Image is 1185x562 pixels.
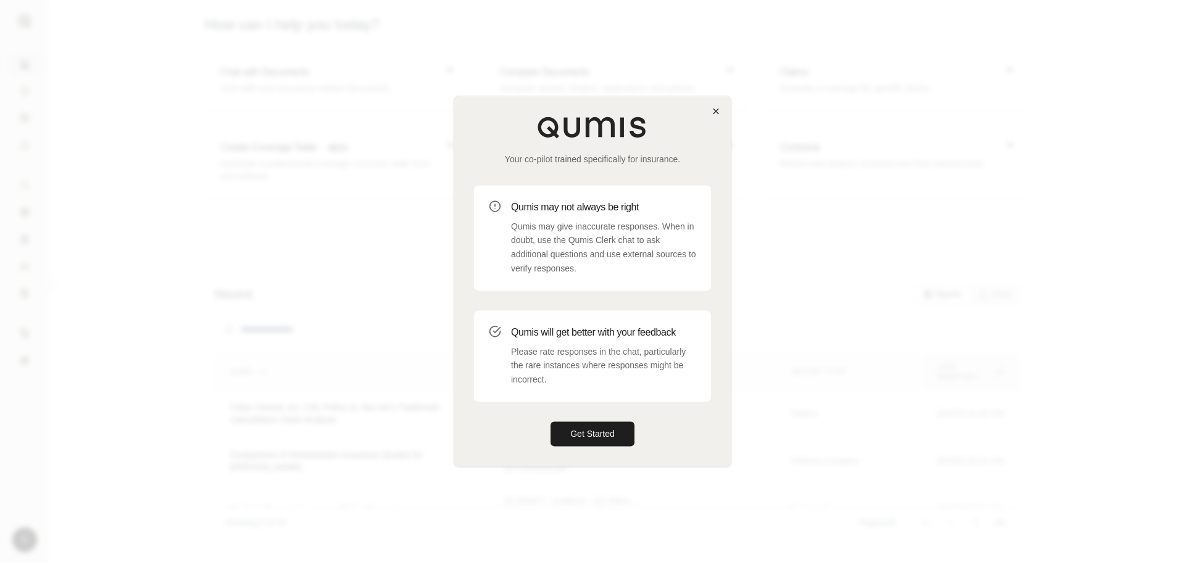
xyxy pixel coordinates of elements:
[511,220,696,276] p: Qumis may give inaccurate responses. When in doubt, use the Qumis Clerk chat to ask additional qu...
[474,153,711,165] p: Your co-pilot trained specifically for insurance.
[511,325,696,340] h3: Qumis will get better with your feedback
[551,421,634,446] button: Get Started
[511,200,696,215] h3: Qumis may not always be right
[537,116,648,138] img: Qumis Logo
[511,345,696,387] p: Please rate responses in the chat, particularly the rare instances where responses might be incor...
